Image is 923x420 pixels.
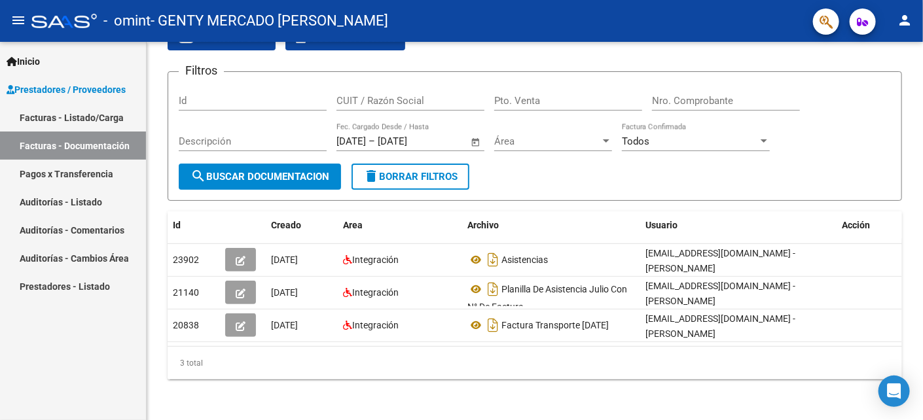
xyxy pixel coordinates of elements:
button: Borrar Filtros [352,164,469,190]
span: [DATE] [271,254,298,265]
span: – [369,135,375,147]
span: Todos [622,135,649,147]
datatable-header-cell: Area [338,211,462,239]
span: [DATE] [271,320,298,330]
span: [EMAIL_ADDRESS][DOMAIN_NAME] - [PERSON_NAME] [645,313,795,339]
datatable-header-cell: Id [168,211,220,239]
span: 23902 [173,254,199,265]
mat-icon: delete [363,168,379,184]
datatable-header-cell: Archivo [462,211,640,239]
span: [EMAIL_ADDRESS][DOMAIN_NAME] - [PERSON_NAME] [645,248,795,273]
span: [EMAIL_ADDRESS][DOMAIN_NAME] - [PERSON_NAME] [645,281,795,306]
i: Descargar documento [484,249,501,270]
span: Acción [842,220,870,230]
datatable-header-cell: Creado [266,211,338,239]
button: Buscar Documentacion [179,164,341,190]
span: Archivo [467,220,499,230]
span: Area [343,220,363,230]
datatable-header-cell: Usuario [640,211,837,239]
span: Creado [271,220,301,230]
input: Fecha fin [378,135,441,147]
span: [DATE] [271,287,298,298]
div: 3 total [168,347,902,379]
span: Factura Transporte [DATE] [501,320,609,330]
h3: Filtros [179,61,224,80]
span: Asistencias [501,254,548,265]
i: Descargar documento [484,315,501,336]
mat-icon: menu [10,12,26,28]
span: Planilla De Asistencia Julio Con N° De Factura [467,284,627,312]
span: Borrar Filtros [363,171,458,183]
input: Fecha inicio [336,135,366,147]
span: Inicio [7,54,40,69]
mat-icon: person [897,12,913,28]
span: Exportar CSV [178,33,265,44]
span: Área [494,135,600,147]
span: Integración [352,320,399,330]
span: Integración [352,287,399,298]
span: Usuario [645,220,678,230]
div: Open Intercom Messenger [878,376,910,407]
button: Open calendar [469,135,484,150]
span: 21140 [173,287,199,298]
span: - omint [103,7,151,35]
span: Integración [352,254,399,265]
mat-icon: search [190,168,206,184]
datatable-header-cell: Acción [837,211,902,239]
span: Buscar Documentacion [190,171,329,183]
span: - GENTY MERCADO [PERSON_NAME] [151,7,388,35]
span: 20838 [173,320,199,330]
span: Id [173,220,181,230]
span: Prestadores / Proveedores [7,82,126,97]
i: Descargar documento [484,279,501,300]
